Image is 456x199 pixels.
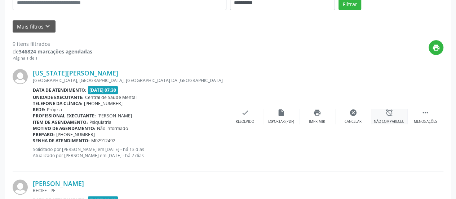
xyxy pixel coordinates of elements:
[47,107,62,113] span: Própria
[13,48,92,55] div: de
[268,119,294,124] div: Exportar (PDF)
[91,138,115,144] span: M02912492
[33,187,335,194] div: RECIFE - PE
[33,77,227,83] div: [GEOGRAPHIC_DATA], [GEOGRAPHIC_DATA], [GEOGRAPHIC_DATA] DA [GEOGRAPHIC_DATA]
[33,119,88,125] b: Item de agendamento:
[13,20,56,33] button: Mais filtroskeyboard_arrow_down
[56,131,95,138] span: [PHONE_NUMBER]
[414,119,437,124] div: Menos ações
[33,179,84,187] a: [PERSON_NAME]
[97,113,132,119] span: [PERSON_NAME]
[33,113,96,119] b: Profissional executante:
[421,109,429,117] i: 
[85,94,137,100] span: Central de Saude Mental
[349,109,357,117] i: cancel
[432,44,440,52] i: print
[97,125,128,131] span: Não informado
[33,146,227,159] p: Solicitado por [PERSON_NAME] em [DATE] - há 13 dias Atualizado por [PERSON_NAME] em [DATE] - há 2...
[33,94,84,100] b: Unidade executante:
[33,69,118,77] a: [US_STATE][PERSON_NAME]
[429,40,443,55] button: print
[277,109,285,117] i: insert_drive_file
[33,125,96,131] b: Motivo de agendamento:
[236,119,254,124] div: Resolvido
[89,119,111,125] span: Psiquiatria
[385,109,393,117] i: alarm_off
[33,107,45,113] b: Rede:
[309,119,325,124] div: Imprimir
[44,22,52,30] i: keyboard_arrow_down
[345,119,362,124] div: Cancelar
[33,87,87,93] b: Data de atendimento:
[33,138,90,144] b: Senha de atendimento:
[84,100,123,107] span: [PHONE_NUMBER]
[88,86,118,94] span: [DATE] 07:30
[13,179,28,195] img: img
[19,48,92,55] strong: 346824 marcações agendadas
[33,131,55,138] b: Preparo:
[13,40,92,48] div: 9 itens filtrados
[374,119,404,124] div: Não compareceu
[13,55,92,61] div: Página 1 de 1
[241,109,249,117] i: check
[33,100,83,107] b: Telefone da clínica:
[13,69,28,84] img: img
[313,109,321,117] i: print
